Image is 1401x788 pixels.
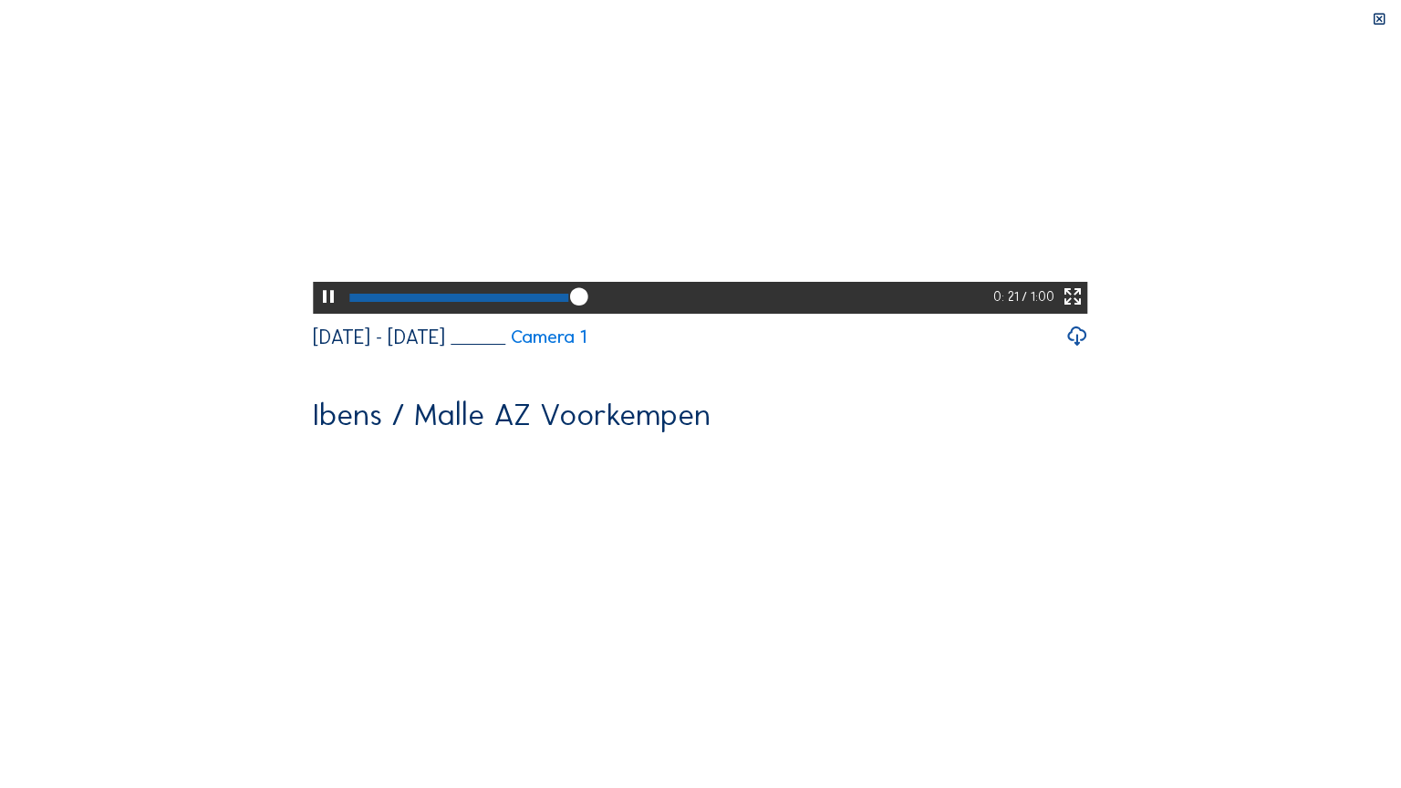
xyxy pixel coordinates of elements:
div: [DATE] - [DATE] [313,327,445,347]
a: Camera 1 [451,327,586,346]
div: 0: 21 [993,282,1022,314]
div: Ibens / Malle AZ Voorkempen [313,399,711,430]
div: / 1:00 [1022,282,1054,314]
